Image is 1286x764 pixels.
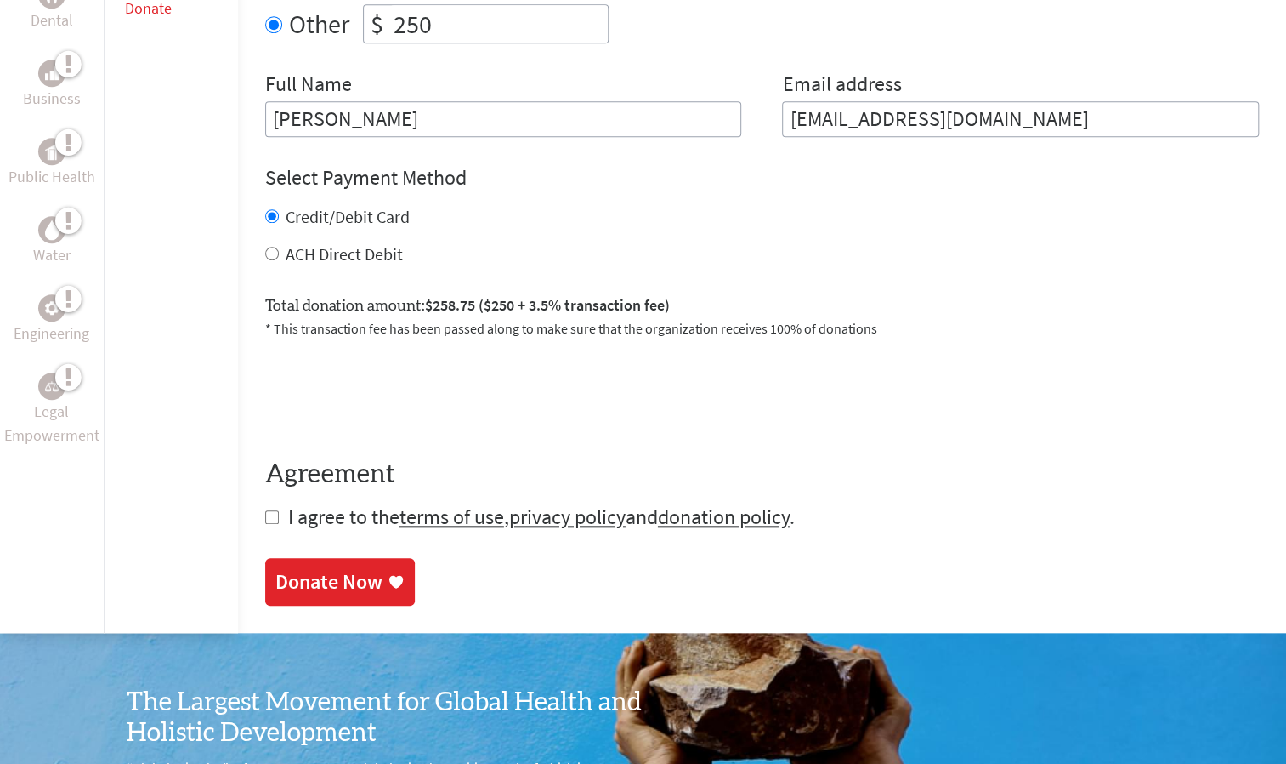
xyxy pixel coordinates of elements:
img: Business [45,66,59,80]
div: $ [364,5,390,43]
a: BusinessBusiness [23,60,81,111]
a: WaterWater [33,216,71,267]
div: Business [38,60,65,87]
p: Public Health [8,165,95,189]
div: Engineering [38,294,65,322]
div: Water [38,216,65,243]
p: Business [23,87,81,111]
span: $258.75 ($250 + 3.5% transaction fee) [425,295,670,315]
a: Legal EmpowermentLegal Empowerment [3,373,100,448]
h4: Select Payment Method [265,164,1259,191]
img: Engineering [45,301,59,315]
iframe: reCAPTCHA [265,359,524,425]
label: Credit/Debit Card [286,206,410,227]
label: Total donation amount: [265,294,670,318]
input: Your Email [782,101,1259,137]
label: ACH Direct Debit [286,243,403,265]
a: Donate Now [265,558,415,606]
a: donation policy [658,504,790,530]
label: Other [289,4,349,43]
div: Public Health [38,138,65,165]
p: Engineering [14,322,89,345]
img: Legal Empowerment [45,381,59,391]
span: I agree to the , and . [288,504,795,530]
img: Public Health [45,143,59,160]
p: * This transaction fee has been passed along to make sure that the organization receives 100% of ... [265,318,1259,339]
label: Email address [782,71,901,101]
img: Water [45,220,59,240]
a: Public HealthPublic Health [8,138,95,189]
p: Water [33,243,71,267]
h3: The Largest Movement for Global Health and Holistic Development [127,687,643,749]
div: Donate Now [275,568,382,596]
h4: Agreement [265,459,1259,490]
label: Full Name [265,71,352,101]
p: Dental [31,9,73,32]
div: Legal Empowerment [38,373,65,400]
a: privacy policy [509,504,626,530]
a: EngineeringEngineering [14,294,89,345]
p: Legal Empowerment [3,400,100,448]
input: Enter Full Name [265,101,742,137]
a: terms of use [399,504,504,530]
input: Enter Amount [390,5,608,43]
